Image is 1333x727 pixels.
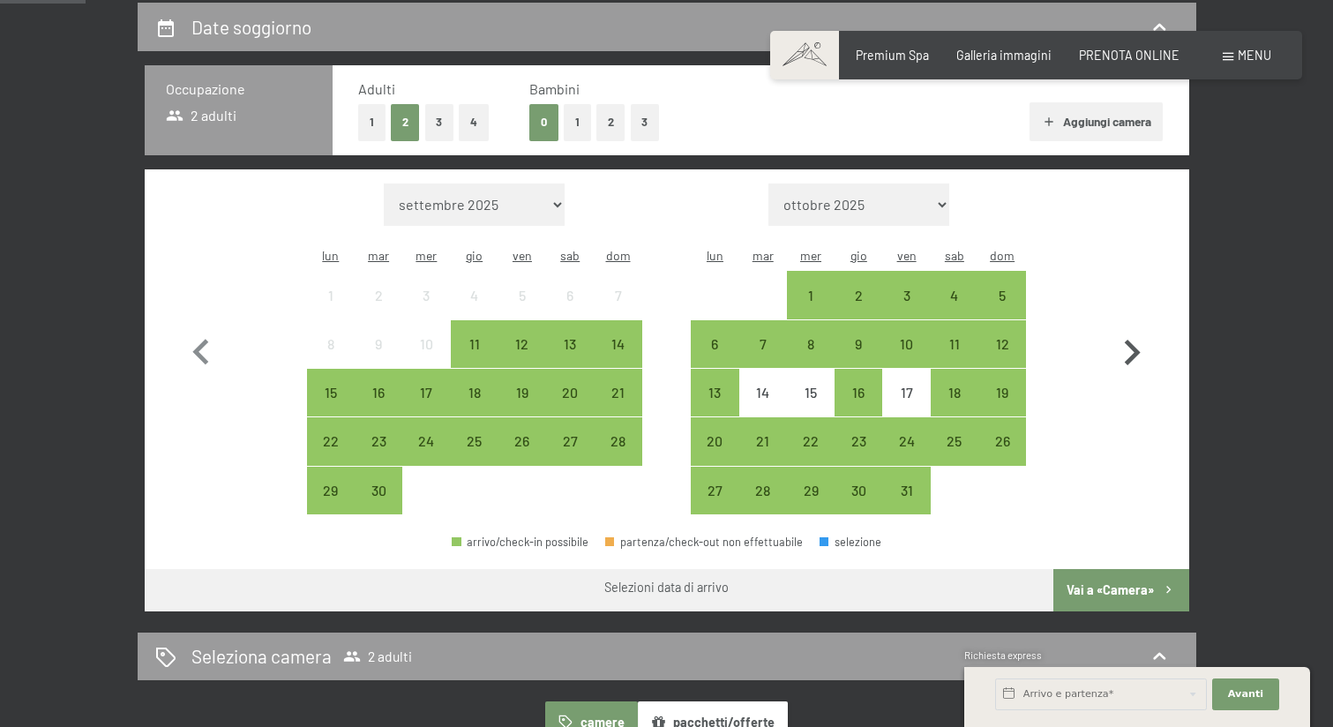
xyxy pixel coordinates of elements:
[402,417,450,465] div: arrivo/check-in possibile
[691,417,738,465] div: Mon Oct 20 2025
[356,386,401,430] div: 16
[355,417,402,465] div: arrivo/check-in possibile
[978,320,1026,368] div: arrivo/check-in possibile
[307,467,355,514] div: Mon Sep 29 2025
[787,369,835,416] div: Wed Oct 15 2025
[836,434,880,478] div: 23
[978,417,1026,465] div: arrivo/check-in possibile
[882,417,930,465] div: Fri Oct 24 2025
[856,48,929,63] a: Premium Spa
[498,417,546,465] div: arrivo/check-in possibile
[402,369,450,416] div: arrivo/check-in possibile
[931,417,978,465] div: Sat Oct 25 2025
[964,649,1042,661] span: Richiesta express
[548,289,592,333] div: 6
[307,271,355,319] div: Mon Sep 01 2025
[787,369,835,416] div: arrivo/check-in non effettuabile
[416,248,437,263] abbr: mercoledì
[355,417,402,465] div: Tue Sep 23 2025
[835,417,882,465] div: Thu Oct 23 2025
[355,320,402,368] div: arrivo/check-in non effettuabile
[548,386,592,430] div: 20
[835,320,882,368] div: arrivo/check-in possibile
[932,337,977,381] div: 11
[355,369,402,416] div: Tue Sep 16 2025
[978,369,1026,416] div: Sun Oct 19 2025
[402,271,450,319] div: Wed Sep 03 2025
[1228,687,1263,701] span: Avanti
[391,104,420,140] button: 2
[546,320,594,368] div: Sat Sep 13 2025
[451,320,498,368] div: Thu Sep 11 2025
[560,248,580,263] abbr: sabato
[451,320,498,368] div: arrivo/check-in possibile
[882,417,930,465] div: arrivo/check-in possibile
[931,271,978,319] div: arrivo/check-in possibile
[307,369,355,416] div: Mon Sep 15 2025
[404,434,448,478] div: 24
[739,417,787,465] div: arrivo/check-in possibile
[595,434,640,478] div: 28
[787,417,835,465] div: arrivo/check-in possibile
[882,320,930,368] div: arrivo/check-in possibile
[546,271,594,319] div: Sat Sep 06 2025
[980,386,1024,430] div: 19
[498,271,546,319] div: arrivo/check-in non effettuabile
[1030,102,1163,141] button: Aggiungi camera
[931,369,978,416] div: Sat Oct 18 2025
[739,320,787,368] div: arrivo/check-in possibile
[1238,48,1271,63] span: Menu
[191,643,332,669] h2: Seleziona camera
[355,467,402,514] div: Tue Sep 30 2025
[884,289,928,333] div: 3
[546,320,594,368] div: arrivo/check-in possibile
[402,369,450,416] div: Wed Sep 17 2025
[529,104,558,140] button: 0
[739,369,787,416] div: Tue Oct 14 2025
[800,248,821,263] abbr: mercoledì
[402,320,450,368] div: Wed Sep 10 2025
[404,337,448,381] div: 10
[884,386,928,430] div: 17
[453,386,497,430] div: 18
[789,289,833,333] div: 1
[451,271,498,319] div: Thu Sep 04 2025
[548,434,592,478] div: 27
[932,386,977,430] div: 18
[835,467,882,514] div: arrivo/check-in possibile
[884,434,928,478] div: 24
[451,417,498,465] div: arrivo/check-in possibile
[176,184,227,515] button: Mese precedente
[307,417,355,465] div: arrivo/check-in possibile
[931,320,978,368] div: arrivo/check-in possibile
[1106,184,1157,515] button: Mese successivo
[546,271,594,319] div: arrivo/check-in non effettuabile
[691,417,738,465] div: arrivo/check-in possibile
[932,434,977,478] div: 25
[691,369,738,416] div: arrivo/check-in possibile
[309,483,353,528] div: 29
[932,289,977,333] div: 4
[453,289,497,333] div: 4
[546,417,594,465] div: arrivo/check-in possibile
[355,271,402,319] div: arrivo/check-in non effettuabile
[307,271,355,319] div: arrivo/check-in non effettuabile
[693,434,737,478] div: 20
[787,271,835,319] div: Wed Oct 01 2025
[595,386,640,430] div: 21
[498,320,546,368] div: Fri Sep 12 2025
[605,536,803,548] div: partenza/check-out non effettuabile
[356,337,401,381] div: 9
[466,248,483,263] abbr: giovedì
[978,271,1026,319] div: Sun Oct 05 2025
[595,289,640,333] div: 7
[978,271,1026,319] div: arrivo/check-in possibile
[404,289,448,333] div: 3
[897,248,917,263] abbr: venerdì
[459,104,489,140] button: 4
[546,417,594,465] div: Sat Sep 27 2025
[691,467,738,514] div: Mon Oct 27 2025
[594,417,641,465] div: arrivo/check-in possibile
[425,104,454,140] button: 3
